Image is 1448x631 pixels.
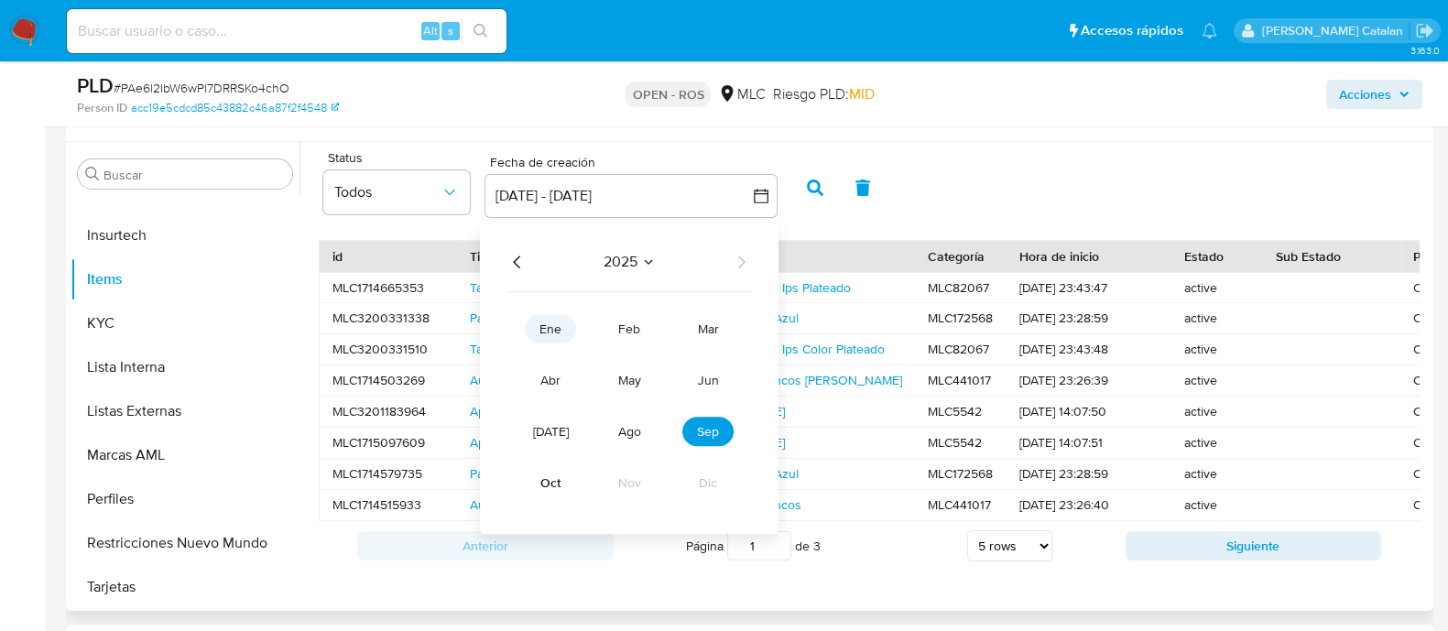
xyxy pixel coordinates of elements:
[320,303,457,333] div: MLC3200331338
[848,83,874,104] span: MID
[71,345,299,389] button: Lista Interna
[1007,334,1171,364] div: [DATE] 23:43:48
[1007,303,1171,333] div: [DATE] 23:28:59
[915,459,1007,489] div: MLC172568
[604,314,655,343] button: febrero 2025
[682,314,734,343] button: marzo 2025
[1202,23,1217,38] a: Notificaciones
[698,371,719,389] span: jun
[1007,365,1171,396] div: [DATE] 23:26:39
[625,82,711,107] p: OPEN - ROS
[604,253,637,271] span: 2025
[686,531,821,560] span: Página de
[1415,21,1434,40] a: Salir
[77,100,127,116] b: Person ID
[470,464,799,483] a: Parlante Portatil Jbl Flip 7 Sumergible 16hs 35w Color Azul
[323,170,470,214] button: common.sort_by
[470,402,785,420] a: Apple AirPods 4ta Generacion A3050 [PERSON_NAME]
[1171,459,1263,489] div: active
[915,303,1007,333] div: MLC172568
[1081,21,1183,40] span: Accesos rápidos
[320,365,457,396] div: MLC1714503269
[462,18,499,44] button: search-icon
[682,468,734,497] button: diciembre 2025
[539,320,561,338] span: ene
[618,320,640,338] span: feb
[1126,531,1382,560] button: Siguiente
[1007,490,1171,520] div: [DATE] 23:26:40
[618,422,641,441] span: ago
[320,273,457,303] div: MLC1714665353
[470,278,851,297] a: Tablet Lenovo Tab M10 3ra Gen, 4gb/64gb, 4g Lte, 10.1 Ips Plateado
[915,397,1007,427] div: MLC5542
[1171,334,1263,364] div: active
[71,389,299,433] button: Listas Externas
[484,174,778,218] button: [DATE] - [DATE]
[1171,490,1263,520] div: active
[71,565,299,609] button: Tarjetas
[604,365,655,395] button: mayo 2025
[682,365,734,395] button: junio 2025
[1007,397,1171,427] div: [DATE] 14:07:50
[423,22,438,39] span: Alt
[71,477,299,521] button: Perfiles
[484,223,774,534] div: Calendario
[470,495,801,514] a: Audifonos Inalámbricos Jbl Wave Flex Jblwflexwht Blancos
[915,490,1007,520] div: MLC441017
[604,468,655,497] button: noviembre 2025
[915,273,1007,303] div: MLC82067
[928,247,994,266] div: Categoría
[334,183,441,201] span: Todos
[71,301,299,345] button: KYC
[470,371,902,389] a: Audifonos Inalámbricos Jbl Wave Flex Jblwflexwht Blancos [PERSON_NAME]
[604,253,656,271] button: Seleccionar mes y año
[915,334,1007,364] div: MLC82067
[1171,303,1263,333] div: active
[1171,365,1263,396] div: active
[1171,273,1263,303] div: active
[540,371,561,389] span: abr
[470,433,785,451] a: Apple AirPods 4ta Generacion A3050 [PERSON_NAME]
[604,417,655,446] button: agosto 2025
[357,531,614,560] button: Anterior
[71,521,299,565] button: Restricciones Nuevo Mundo
[320,397,457,427] div: MLC3201183964
[1007,428,1171,458] div: [DATE] 14:07:51
[697,422,719,441] span: sep
[103,167,285,183] input: Buscar
[525,365,576,395] button: abril 2025
[730,251,752,273] button: Año siguiente
[67,19,506,43] input: Buscar usuario o caso...
[1184,247,1250,266] div: Estado
[813,537,821,555] span: 3
[618,371,641,389] span: may
[71,213,299,257] button: Insurtech
[698,320,719,338] span: mar
[470,340,885,358] a: Tablet Lenovo Tab M10 3ra Gen, 4gb/64gb, 4g Lte, 10.1 Ips Color Plateado
[320,428,457,458] div: MLC1715097609
[1171,397,1263,427] div: active
[320,459,457,489] div: MLC1714579735
[1276,247,1388,266] div: Sub Estado
[1410,43,1439,58] span: 3.163.0
[320,334,457,364] div: MLC3200331510
[484,155,778,171] div: Fecha de creación
[772,84,874,104] span: Riesgo PLD:
[618,473,641,492] span: nov
[1326,80,1422,109] button: Acciones
[915,428,1007,458] div: MLC5542
[1261,22,1409,39] p: rociodaniela.benavidescatalan@mercadolibre.cl
[525,417,576,446] button: julio 2025
[131,100,339,116] a: acc19e5cdcd85c43882c46a87f2f4548
[506,251,528,273] button: Año anterior
[718,84,765,104] div: MLC
[114,79,289,97] span: # PAe6l2IbW6wPI7DRRSKo4chO
[915,365,1007,396] div: MLC441017
[1007,459,1171,489] div: [DATE] 23:28:59
[320,490,457,520] div: MLC1714515933
[525,314,576,343] button: enero 2025
[71,257,299,301] button: Items
[71,433,299,477] button: Marcas AML
[540,473,561,492] span: oct
[332,247,444,266] div: id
